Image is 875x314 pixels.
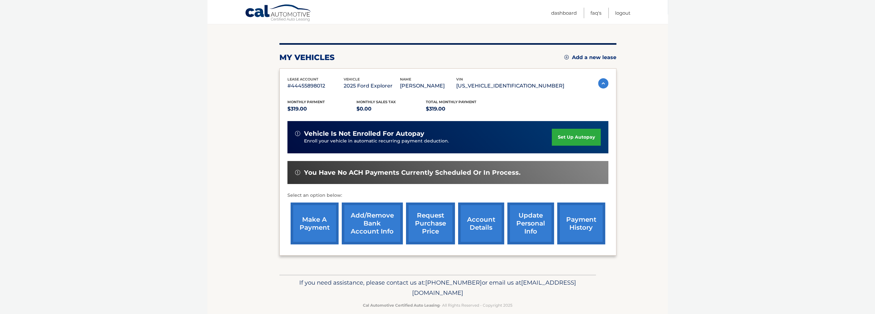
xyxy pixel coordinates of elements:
[590,8,601,18] a: FAQ's
[400,77,411,81] span: name
[287,81,344,90] p: #44455898012
[295,131,300,136] img: alert-white.svg
[564,54,616,61] a: Add a new lease
[425,279,482,286] span: [PHONE_NUMBER]
[564,55,569,59] img: add.svg
[304,130,424,138] span: vehicle is not enrolled for autopay
[287,104,357,113] p: $319.00
[287,192,608,199] p: Select an option below:
[552,129,600,146] a: set up autopay
[342,203,403,244] a: Add/Remove bank account info
[356,100,396,104] span: Monthly sales Tax
[426,104,495,113] p: $319.00
[551,8,577,18] a: Dashboard
[344,81,400,90] p: 2025 Ford Explorer
[507,203,554,244] a: update personal info
[304,169,520,177] span: You have no ACH payments currently scheduled or in process.
[344,77,360,81] span: vehicle
[400,81,456,90] p: [PERSON_NAME]
[458,203,504,244] a: account details
[412,279,576,296] span: [EMAIL_ADDRESS][DOMAIN_NAME]
[245,4,312,23] a: Cal Automotive
[291,203,339,244] a: make a payment
[304,138,552,145] p: Enroll your vehicle in automatic recurring payment deduction.
[287,100,325,104] span: Monthly Payment
[598,78,608,88] img: accordion-active.svg
[456,81,564,90] p: [US_VEHICLE_IDENTIFICATION_NUMBER]
[356,104,426,113] p: $0.00
[615,8,630,18] a: Logout
[406,203,455,244] a: request purchase price
[295,170,300,175] img: alert-white.svg
[279,53,335,62] h2: my vehicles
[287,77,318,81] span: lease account
[557,203,605,244] a: payment history
[284,278,592,298] p: If you need assistance, please contact us at: or email us at
[426,100,476,104] span: Total Monthly Payment
[456,77,463,81] span: vin
[363,303,440,308] strong: Cal Automotive Certified Auto Leasing
[284,302,592,309] p: - All Rights Reserved - Copyright 2025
